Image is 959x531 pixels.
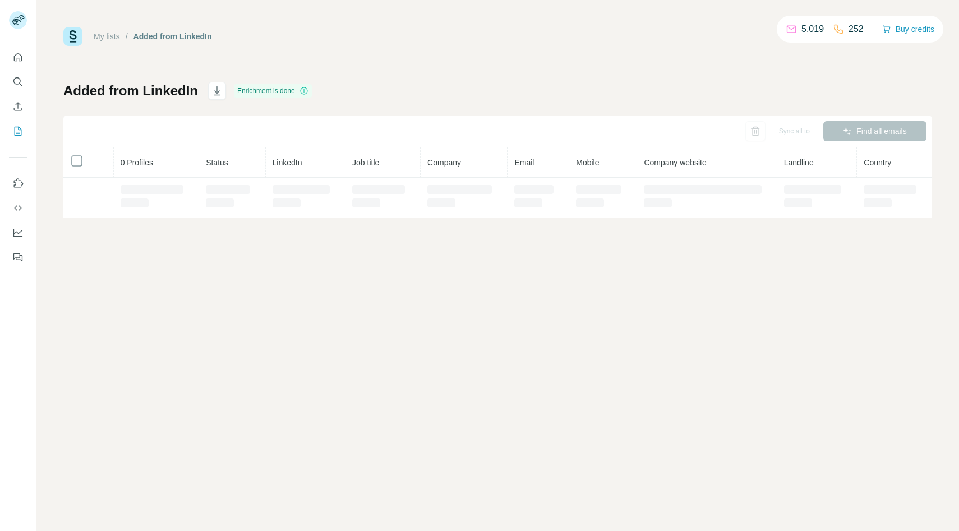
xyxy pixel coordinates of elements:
button: My lists [9,121,27,141]
h1: Added from LinkedIn [63,82,198,100]
span: Job title [352,158,379,167]
span: Landline [784,158,814,167]
span: LinkedIn [273,158,302,167]
div: Enrichment is done [234,84,312,98]
button: Search [9,72,27,92]
p: 5,019 [801,22,824,36]
span: Status [206,158,228,167]
button: Buy credits [882,21,934,37]
span: Email [514,158,534,167]
button: Enrich CSV [9,96,27,117]
a: My lists [94,32,120,41]
span: Country [864,158,891,167]
button: Use Surfe API [9,198,27,218]
button: Dashboard [9,223,27,243]
p: 252 [849,22,864,36]
span: Company [427,158,461,167]
button: Quick start [9,47,27,67]
span: Mobile [576,158,599,167]
div: Added from LinkedIn [133,31,212,42]
img: Surfe Logo [63,27,82,46]
button: Use Surfe on LinkedIn [9,173,27,193]
span: 0 Profiles [121,158,153,167]
span: Company website [644,158,706,167]
li: / [126,31,128,42]
button: Feedback [9,247,27,267]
